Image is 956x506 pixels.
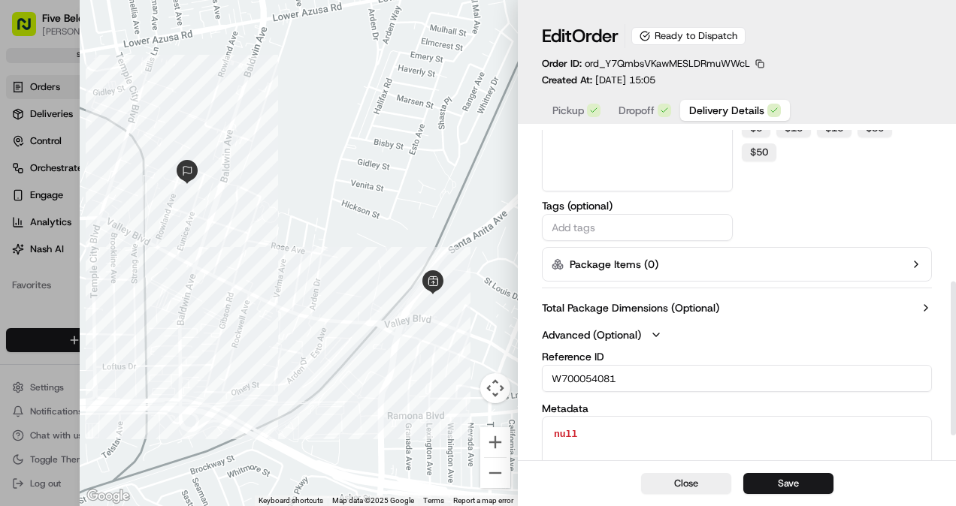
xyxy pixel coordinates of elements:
[453,496,513,504] a: Report a map error
[15,14,45,44] img: Nash
[585,57,750,70] span: ord_Y7QmbsVKawMESLDRmuWWcL
[542,24,619,48] h1: Edit
[121,211,247,238] a: 💻API Documentation
[15,218,27,230] div: 📗
[689,103,764,118] span: Delivery Details
[542,327,932,342] button: Advanced (Optional)
[259,495,323,506] button: Keyboard shortcuts
[542,247,932,282] button: Package Items (0)
[480,373,510,403] button: Map camera controls
[742,143,776,161] button: $50
[595,74,655,86] span: [DATE] 15:05
[543,417,931,490] textarea: null
[51,158,190,170] div: We're available if you need us!
[631,27,746,45] div: Ready to Dispatch
[39,96,271,112] input: Got a question? Start typing here...
[51,143,247,158] div: Start new chat
[542,74,655,87] p: Created At:
[480,458,510,488] button: Zoom out
[15,143,42,170] img: 1736555255976-a54dd68f-1ca7-489b-9aae-adbdc363a1c4
[83,486,133,506] a: Open this area in Google Maps (opens a new window)
[150,254,182,265] span: Pylon
[106,253,182,265] a: Powered byPylon
[542,300,932,315] button: Total Package Dimensions (Optional)
[142,217,241,232] span: API Documentation
[83,486,133,506] img: Google
[480,427,510,457] button: Zoom in
[127,218,139,230] div: 💻
[30,217,115,232] span: Knowledge Base
[542,327,641,342] label: Advanced (Optional)
[549,218,726,236] input: Add tags
[542,300,719,315] label: Total Package Dimensions (Optional)
[542,402,588,415] label: Metadata
[332,496,414,504] span: Map data ©2025 Google
[256,147,274,165] button: Start new chat
[572,24,619,48] span: Order
[743,473,833,494] button: Save
[552,103,584,118] span: Pickup
[570,257,658,272] label: Package Items ( 0 )
[423,496,444,504] a: Terms (opens in new tab)
[15,59,274,83] p: Welcome 👋
[542,351,932,362] label: Reference ID
[641,473,731,494] button: Close
[542,200,733,211] label: Tags (optional)
[542,57,750,71] p: Order ID:
[619,103,655,118] span: Dropoff
[9,211,121,238] a: 📗Knowledge Base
